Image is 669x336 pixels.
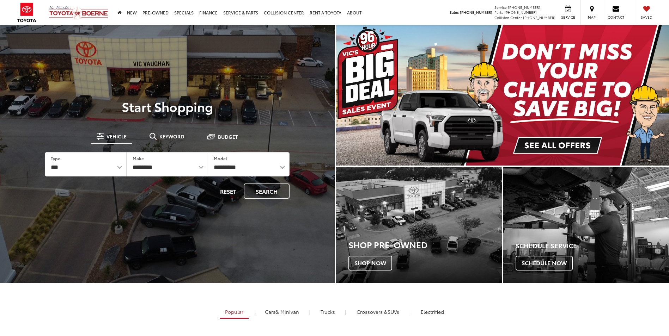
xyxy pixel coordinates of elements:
span: Service [494,5,507,10]
label: Make [133,155,144,161]
li: | [343,308,348,315]
span: Crossovers & [357,308,388,315]
span: Parts [494,10,503,15]
li: | [408,308,412,315]
span: Vehicle [107,134,127,139]
span: Sales [450,10,459,15]
img: Vic Vaughan Toyota of Boerne [49,5,109,20]
li: | [252,308,256,315]
span: Shop Now [348,256,392,270]
h4: Schedule Service [516,242,669,249]
label: Type [51,155,60,161]
span: Schedule Now [516,256,573,270]
a: Electrified [415,306,449,318]
div: Toyota [503,167,669,283]
div: Toyota [336,167,502,283]
a: Trucks [315,306,340,318]
p: Start Shopping [30,99,305,113]
span: [PHONE_NUMBER] [508,5,540,10]
span: Budget [218,134,238,139]
span: [PHONE_NUMBER] [504,10,537,15]
a: Shop Pre-Owned Shop Now [336,167,502,283]
a: SUVs [351,306,405,318]
span: Saved [639,15,654,20]
span: [PHONE_NUMBER] [460,10,492,15]
span: Map [584,15,600,20]
span: Service [560,15,576,20]
a: Cars [260,306,304,318]
span: Contact [608,15,624,20]
span: Collision Center [494,15,522,20]
button: Search [244,183,290,199]
label: Model [214,155,227,161]
button: Reset [214,183,242,199]
span: & Minivan [275,308,299,315]
a: Popular [220,306,249,319]
span: Keyword [159,134,184,139]
span: [PHONE_NUMBER] [523,15,555,20]
a: Schedule Service Schedule Now [503,167,669,283]
li: | [308,308,312,315]
h3: Shop Pre-Owned [348,240,502,249]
